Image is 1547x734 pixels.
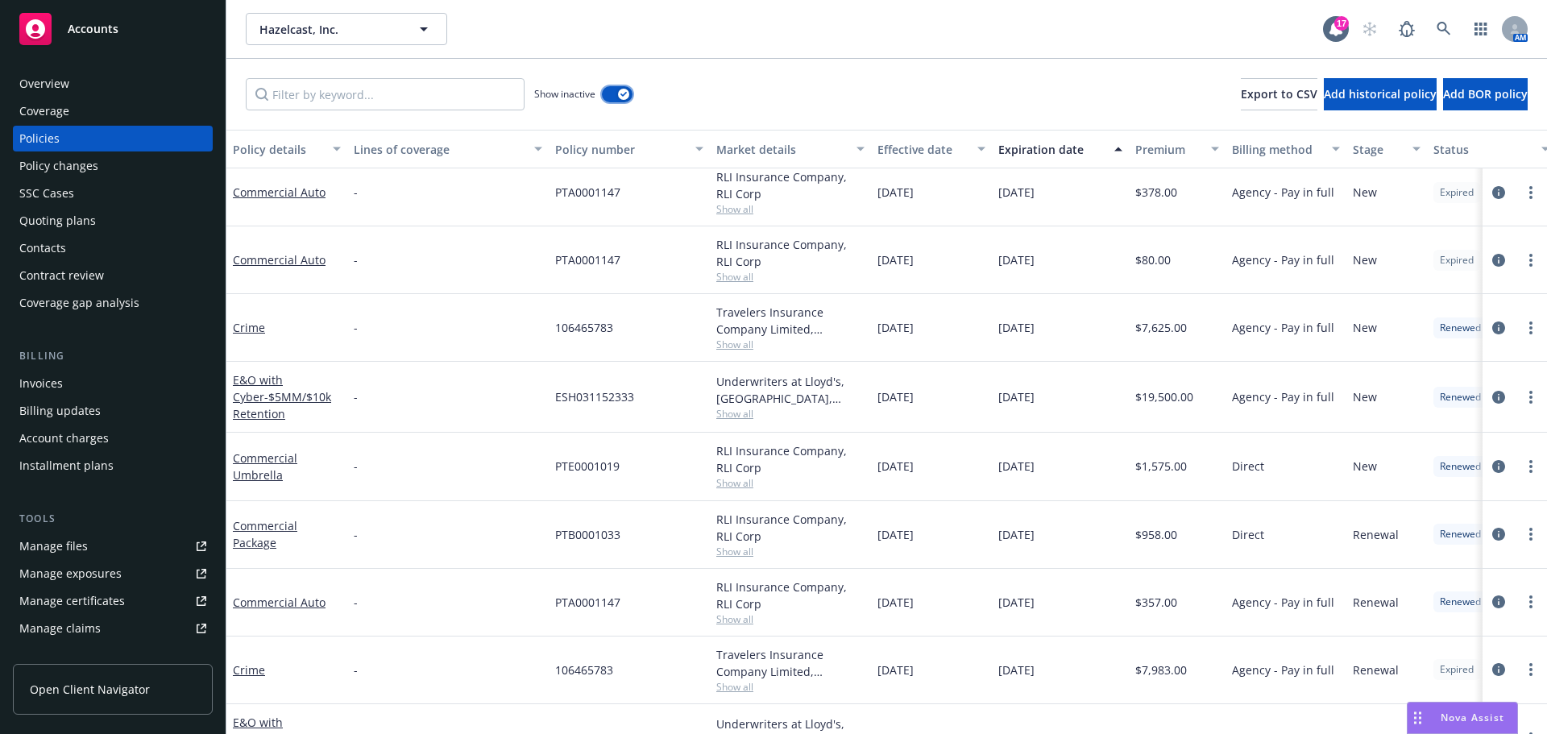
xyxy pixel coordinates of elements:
input: Filter by keyword... [246,78,525,110]
span: Show all [716,476,865,490]
a: more [1521,251,1541,270]
span: [DATE] [998,388,1035,405]
div: Underwriters at Lloyd's, [GEOGRAPHIC_DATA], [PERSON_NAME] of London, CRC Group [716,373,865,407]
span: [DATE] [877,388,914,405]
div: RLI Insurance Company, RLI Corp [716,236,865,270]
a: Coverage [13,98,213,124]
span: PTB0001033 [555,526,620,543]
a: circleInformation [1489,525,1508,544]
a: Commercial Auto [233,185,326,200]
span: Show all [716,545,865,558]
button: Billing method [1226,130,1346,168]
a: Billing updates [13,398,213,424]
div: Travelers Insurance Company Limited, Travelers Insurance [716,304,865,338]
div: Policy changes [19,153,98,179]
div: RLI Insurance Company, RLI Corp [716,578,865,612]
a: Crime [233,320,265,335]
span: Show all [716,680,865,694]
a: more [1521,318,1541,338]
div: Billing updates [19,398,101,424]
span: Open Client Navigator [30,681,150,698]
a: more [1521,457,1541,476]
span: - [354,388,358,405]
a: Manage BORs [13,643,213,669]
div: Contract review [19,263,104,288]
span: [DATE] [998,661,1035,678]
span: Agency - Pay in full [1232,388,1334,405]
span: - [354,458,358,475]
span: - $5MM/$10k Retention [233,389,331,421]
span: Show inactive [534,87,595,101]
span: [DATE] [877,319,914,336]
a: Invoices [13,371,213,396]
div: Manage BORs [19,643,95,669]
span: PTA0001147 [555,184,620,201]
button: Lines of coverage [347,130,549,168]
button: Nova Assist [1407,702,1518,734]
span: [DATE] [877,458,914,475]
a: SSC Cases [13,180,213,206]
span: [DATE] [998,594,1035,611]
span: ESH031152333 [555,388,634,405]
span: Renewed [1440,595,1481,609]
span: - [354,251,358,268]
span: Add BOR policy [1443,86,1528,102]
a: Crime [233,662,265,678]
a: Policies [13,126,213,151]
div: Premium [1135,141,1201,158]
a: circleInformation [1489,388,1508,407]
button: Market details [710,130,871,168]
button: Export to CSV [1241,78,1317,110]
div: RLI Insurance Company, RLI Corp [716,511,865,545]
a: circleInformation [1489,592,1508,612]
span: [DATE] [877,251,914,268]
a: Commercial Auto [233,595,326,610]
a: Switch app [1465,13,1497,45]
a: more [1521,183,1541,202]
span: New [1353,184,1377,201]
a: Report a Bug [1391,13,1423,45]
div: Billing method [1232,141,1322,158]
div: Stage [1353,141,1403,158]
a: Coverage gap analysis [13,290,213,316]
a: circleInformation [1489,318,1508,338]
span: PTA0001147 [555,594,620,611]
a: Commercial Auto [233,252,326,267]
a: Commercial Package [233,518,297,550]
a: circleInformation [1489,457,1508,476]
span: New [1353,458,1377,475]
button: Hazelcast, Inc. [246,13,447,45]
span: $1,575.00 [1135,458,1187,475]
span: $19,500.00 [1135,388,1193,405]
span: [DATE] [998,251,1035,268]
div: RLI Insurance Company, RLI Corp [716,442,865,476]
span: Renewal [1353,594,1399,611]
div: Policies [19,126,60,151]
span: Export to CSV [1241,86,1317,102]
span: Agency - Pay in full [1232,661,1334,678]
button: Premium [1129,130,1226,168]
span: - [354,526,358,543]
a: Contacts [13,235,213,261]
a: Policy changes [13,153,213,179]
a: Contract review [13,263,213,288]
span: Agency - Pay in full [1232,251,1334,268]
div: Status [1433,141,1532,158]
span: New [1353,388,1377,405]
span: Show all [716,612,865,626]
a: Manage exposures [13,561,213,587]
div: Coverage [19,98,69,124]
span: [DATE] [998,184,1035,201]
span: Show all [716,338,865,351]
div: Coverage gap analysis [19,290,139,316]
div: Invoices [19,371,63,396]
span: PTE0001019 [555,458,620,475]
a: more [1521,660,1541,679]
span: [DATE] [998,319,1035,336]
a: Start snowing [1354,13,1386,45]
span: [DATE] [877,661,914,678]
span: Direct [1232,458,1264,475]
span: Direct [1232,526,1264,543]
div: Drag to move [1408,703,1428,733]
